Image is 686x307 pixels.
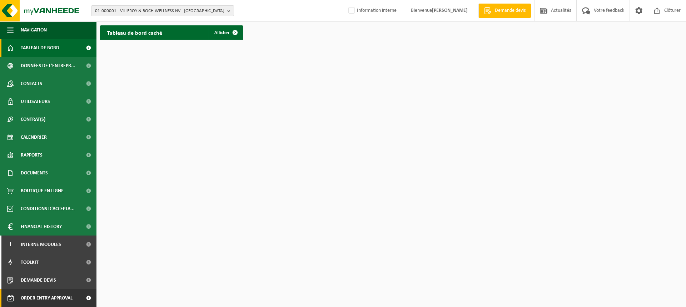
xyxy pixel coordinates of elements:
[21,146,43,164] span: Rapports
[21,289,73,307] span: Order entry approval
[214,30,230,35] span: Afficher
[21,218,62,236] span: Financial History
[21,253,39,271] span: Toolkit
[100,25,169,39] h2: Tableau de bord caché
[21,200,75,218] span: Conditions d'accepta...
[21,236,61,253] span: Interne modules
[21,182,64,200] span: Boutique en ligne
[432,8,468,13] strong: [PERSON_NAME]
[7,236,14,253] span: I
[95,6,224,16] span: 01-000001 - VILLEROY & BOCH WELLNESS NV - [GEOGRAPHIC_DATA]
[21,271,56,289] span: Demande devis
[21,21,47,39] span: Navigation
[21,110,45,128] span: Contrat(s)
[21,164,48,182] span: Documents
[21,57,75,75] span: Données de l'entrepr...
[209,25,242,40] a: Afficher
[21,39,59,57] span: Tableau de bord
[21,93,50,110] span: Utilisateurs
[21,128,47,146] span: Calendrier
[478,4,531,18] a: Demande devis
[493,7,527,14] span: Demande devis
[347,5,397,16] label: Information interne
[21,75,42,93] span: Contacts
[91,5,234,16] button: 01-000001 - VILLEROY & BOCH WELLNESS NV - [GEOGRAPHIC_DATA]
